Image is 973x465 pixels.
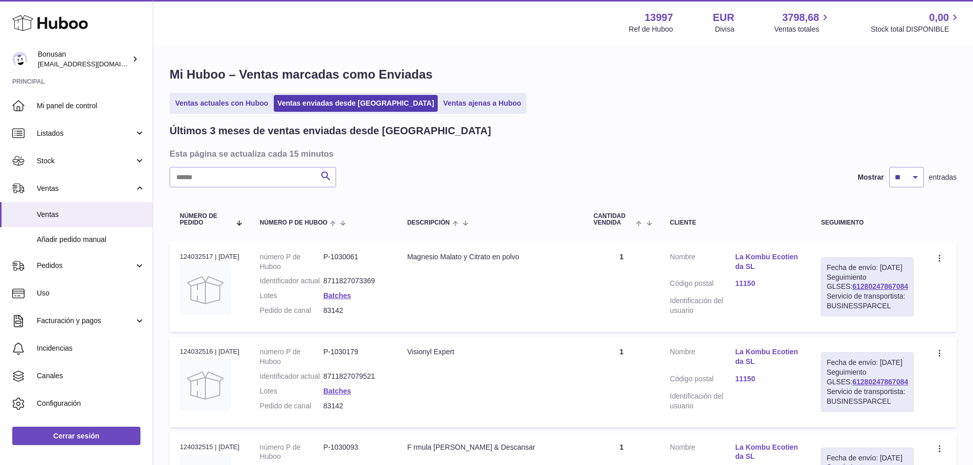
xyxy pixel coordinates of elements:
dt: Lotes [260,291,323,301]
a: La Kombu Ecotienda SL [735,443,800,462]
dt: número P de Huboo [260,252,323,272]
div: Seguimiento GLSES: [821,257,914,316]
span: [EMAIL_ADDRESS][DOMAIN_NAME] [38,60,150,68]
strong: 13997 [645,11,673,25]
dt: Nombre [670,443,735,464]
div: Seguimiento [821,219,914,226]
span: número P de Huboo [260,219,327,226]
dt: Pedido de canal [260,306,323,315]
div: F rmula [PERSON_NAME] & Descansar [407,443,573,452]
strong: EUR [713,11,734,25]
dt: Pedido de canal [260,401,323,411]
span: Añadir pedido manual [37,235,145,244]
h2: Últimos 3 meses de ventas enviadas desde [GEOGRAPHIC_DATA] [170,124,491,138]
dt: Nombre [670,252,735,274]
dt: Identificador actual [260,276,323,286]
dt: Código postal [670,279,735,291]
span: Facturación y pagos [37,316,134,326]
span: Ventas [37,210,145,219]
img: internalAdmin-13997@internal.huboo.com [12,52,28,67]
span: Uso [37,288,145,298]
div: Servicio de transportista: BUSINESSPARCEL [826,387,908,406]
span: entradas [929,173,957,182]
dt: Identificador actual [260,372,323,381]
dd: P-1030093 [323,443,387,462]
dt: Nombre [670,347,735,369]
span: Mi panel de control [37,101,145,111]
a: 11150 [735,374,800,384]
dt: Identificación del usuario [670,296,735,315]
div: 124032517 | [DATE] [180,252,240,261]
dt: Código postal [670,374,735,386]
img: no-photo.jpg [180,264,231,315]
span: Pedidos [37,261,134,271]
a: La Kombu Ecotienda SL [735,252,800,272]
span: Descripción [407,219,449,226]
a: 0,00 Stock total DISPONIBLE [871,11,961,34]
span: Stock total DISPONIBLE [871,25,961,34]
dt: número P de Huboo [260,347,323,366]
span: Configuración [37,399,145,408]
a: Cerrar sesión [12,427,140,445]
td: 1 [583,242,660,332]
span: Ventas totales [774,25,831,34]
div: Divisa [715,25,734,34]
dd: 8711827073369 [323,276,387,286]
a: Ventas enviadas desde [GEOGRAPHIC_DATA] [274,95,438,112]
div: Fecha de envío: [DATE] [826,358,908,368]
div: Magnesio Malato y Citrato en polvo [407,252,573,262]
dt: Lotes [260,386,323,396]
td: 1 [583,337,660,427]
div: 124032516 | [DATE] [180,347,240,356]
span: 3798,68 [782,11,819,25]
dt: Identificación del usuario [670,391,735,411]
a: Batches [323,387,351,395]
h3: Esta página se actualiza cada 15 minutos [170,148,954,159]
a: Ventas actuales con Huboo [172,95,272,112]
span: Stock [37,156,134,166]
div: Visionyl Expert [407,347,573,357]
a: 61280247867084 [852,282,908,290]
div: Bonusan [38,50,130,69]
div: Fecha de envío: [DATE] [826,263,908,273]
h1: Mi Huboo – Ventas marcadas como Enviadas [170,66,957,83]
img: no-photo.jpg [180,360,231,411]
label: Mostrar [858,173,884,182]
a: 61280247867084 [852,378,908,386]
dd: P-1030061 [323,252,387,272]
div: Servicio de transportista: BUSINESSPARCEL [826,291,908,311]
span: Incidencias [37,344,145,353]
a: 3798,68 Ventas totales [774,11,831,34]
a: Batches [323,291,351,300]
span: Listados [37,129,134,138]
dd: 83142 [323,306,387,315]
div: Cliente [670,219,801,226]
span: Ventas [37,184,134,193]
dd: 83142 [323,401,387,411]
dd: 8711827079521 [323,372,387,381]
span: Número de pedido [180,213,230,226]
dd: P-1030179 [323,347,387,366]
span: 0,00 [929,11,949,25]
div: 124032515 | [DATE] [180,443,240,452]
a: La Kombu Ecotienda SL [735,347,800,366]
div: Ref de Huboo [629,25,673,34]
a: 11150 [735,279,800,288]
div: Seguimiento GLSES: [821,352,914,411]
span: Canales [37,371,145,381]
a: Ventas ajenas a Huboo [440,95,525,112]
dt: número P de Huboo [260,443,323,462]
span: Cantidad vendida [594,213,633,226]
div: Fecha de envío: [DATE] [826,453,908,463]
